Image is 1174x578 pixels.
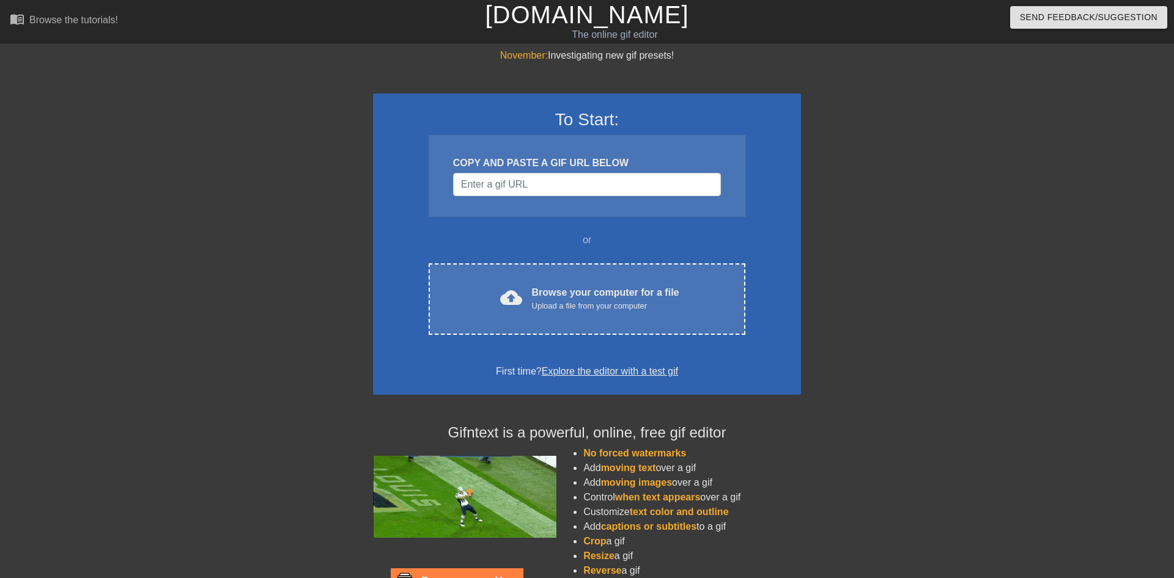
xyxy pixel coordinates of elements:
[583,536,606,546] span: Crop
[583,565,621,576] span: Reverse
[583,475,801,490] li: Add over a gif
[500,50,548,60] span: November:
[389,364,785,379] div: First time?
[500,287,522,309] span: cloud_upload
[583,505,801,519] li: Customize
[405,233,769,247] div: or
[601,463,656,473] span: moving text
[373,424,801,442] h4: Gifntext is a powerful, online, free gif editor
[10,12,24,26] span: menu_book
[583,490,801,505] li: Control over a gif
[453,156,721,170] div: COPY AND PASTE A GIF URL BELOW
[10,12,118,31] a: Browse the tutorials!
[583,519,801,534] li: Add to a gif
[453,173,721,196] input: Username
[1020,10,1157,25] span: Send Feedback/Suggestion
[583,534,801,549] li: a gif
[532,285,679,312] div: Browse your computer for a file
[373,456,556,538] img: football_small.gif
[485,1,689,28] a: [DOMAIN_NAME]
[583,549,801,563] li: a gif
[373,48,801,63] div: Investigating new gif presets!
[601,521,696,532] span: captions or subtitles
[532,300,679,312] div: Upload a file from your computer
[29,15,118,25] div: Browse the tutorials!
[583,461,801,475] li: Add over a gif
[583,448,686,458] span: No forced watermarks
[583,563,801,578] li: a gif
[601,477,672,488] span: moving images
[542,366,678,376] a: Explore the editor with a test gif
[583,551,615,561] span: Resize
[1010,6,1167,29] button: Send Feedback/Suggestion
[615,492,701,502] span: when text appears
[630,507,729,517] span: text color and outline
[389,109,785,130] h3: To Start:
[397,27,832,42] div: The online gif editor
